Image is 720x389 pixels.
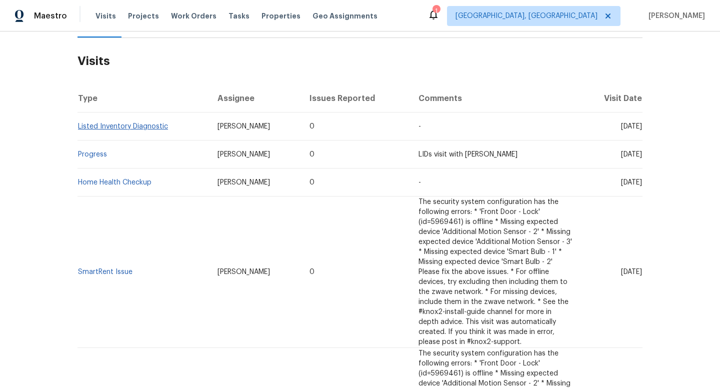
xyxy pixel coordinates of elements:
[621,151,642,158] span: [DATE]
[418,198,572,345] span: The security system configuration has the following errors: * 'Front Door - Lock' (id=5969461) is...
[217,179,270,186] span: [PERSON_NAME]
[95,11,116,21] span: Visits
[309,268,314,275] span: 0
[217,123,270,130] span: [PERSON_NAME]
[418,179,421,186] span: -
[34,11,67,21] span: Maestro
[209,84,301,112] th: Assignee
[455,11,597,21] span: [GEOGRAPHIC_DATA], [GEOGRAPHIC_DATA]
[78,179,151,186] a: Home Health Checkup
[261,11,300,21] span: Properties
[128,11,159,21] span: Projects
[410,84,580,112] th: Comments
[77,38,642,84] h2: Visits
[78,268,132,275] a: SmartRent Issue
[301,84,411,112] th: Issues Reported
[78,151,107,158] a: Progress
[171,11,216,21] span: Work Orders
[621,123,642,130] span: [DATE]
[621,268,642,275] span: [DATE]
[580,84,642,112] th: Visit Date
[309,179,314,186] span: 0
[309,123,314,130] span: 0
[217,151,270,158] span: [PERSON_NAME]
[312,11,377,21] span: Geo Assignments
[418,123,421,130] span: -
[621,179,642,186] span: [DATE]
[432,6,439,16] div: 1
[644,11,705,21] span: [PERSON_NAME]
[309,151,314,158] span: 0
[77,84,209,112] th: Type
[217,268,270,275] span: [PERSON_NAME]
[418,151,517,158] span: LIDs visit with [PERSON_NAME]
[228,12,249,19] span: Tasks
[78,123,168,130] a: Listed Inventory Diagnostic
